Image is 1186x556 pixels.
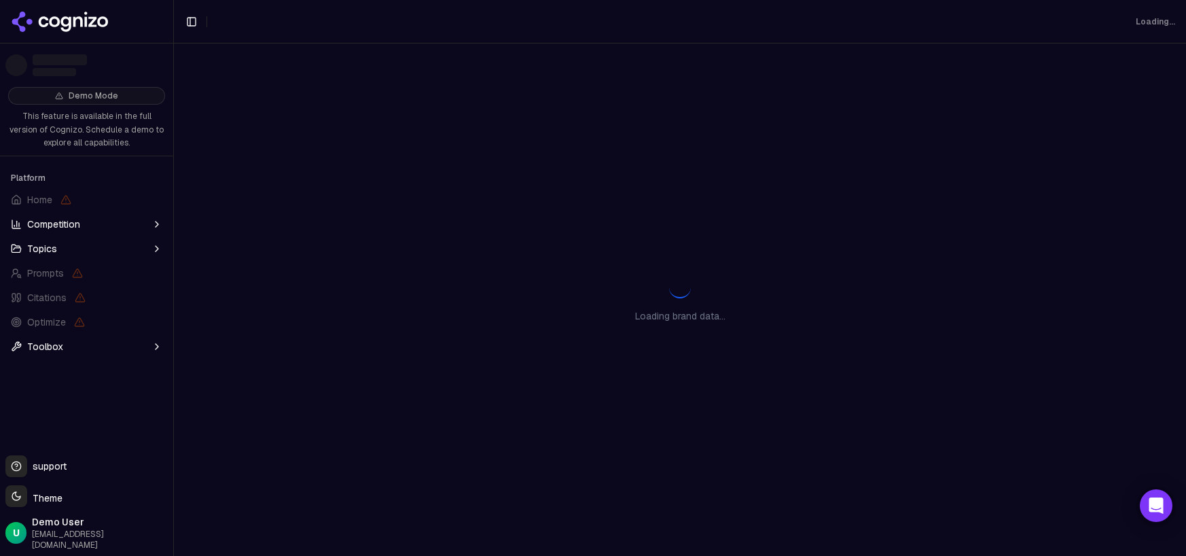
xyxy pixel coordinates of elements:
[27,459,67,473] span: support
[27,242,57,256] span: Topics
[5,213,168,235] button: Competition
[8,110,165,150] p: This feature is available in the full version of Cognizo. Schedule a demo to explore all capabili...
[69,90,118,101] span: Demo Mode
[32,529,168,551] span: [EMAIL_ADDRESS][DOMAIN_NAME]
[32,515,168,529] span: Demo User
[1140,489,1172,522] div: Open Intercom Messenger
[13,526,20,540] span: U
[27,266,64,280] span: Prompts
[27,193,52,207] span: Home
[5,238,168,260] button: Topics
[27,492,62,504] span: Theme
[635,309,725,323] p: Loading brand data...
[27,340,63,353] span: Toolbox
[5,167,168,189] div: Platform
[5,336,168,358] button: Toolbox
[1136,16,1175,27] div: Loading...
[27,315,66,329] span: Optimize
[27,291,67,305] span: Citations
[27,218,80,231] span: Competition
